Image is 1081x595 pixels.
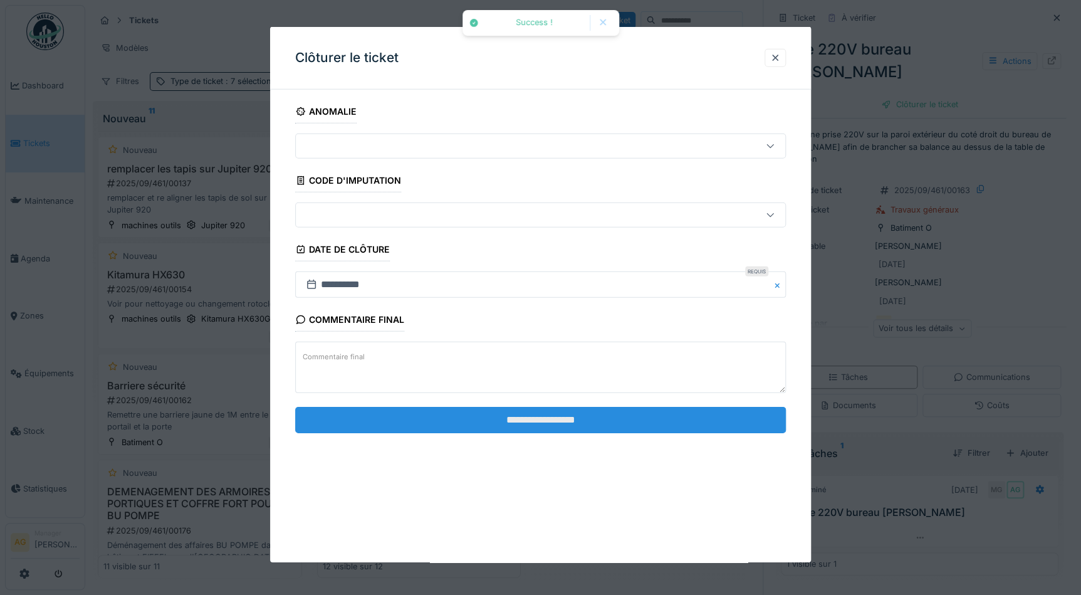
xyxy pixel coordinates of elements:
[485,18,583,28] div: Success !
[295,50,399,66] h3: Clôturer le ticket
[300,349,367,364] label: Commentaire final
[745,266,768,276] div: Requis
[295,310,404,332] div: Commentaire final
[295,171,401,192] div: Code d'imputation
[295,240,390,261] div: Date de clôture
[295,102,357,124] div: Anomalie
[772,271,786,298] button: Close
